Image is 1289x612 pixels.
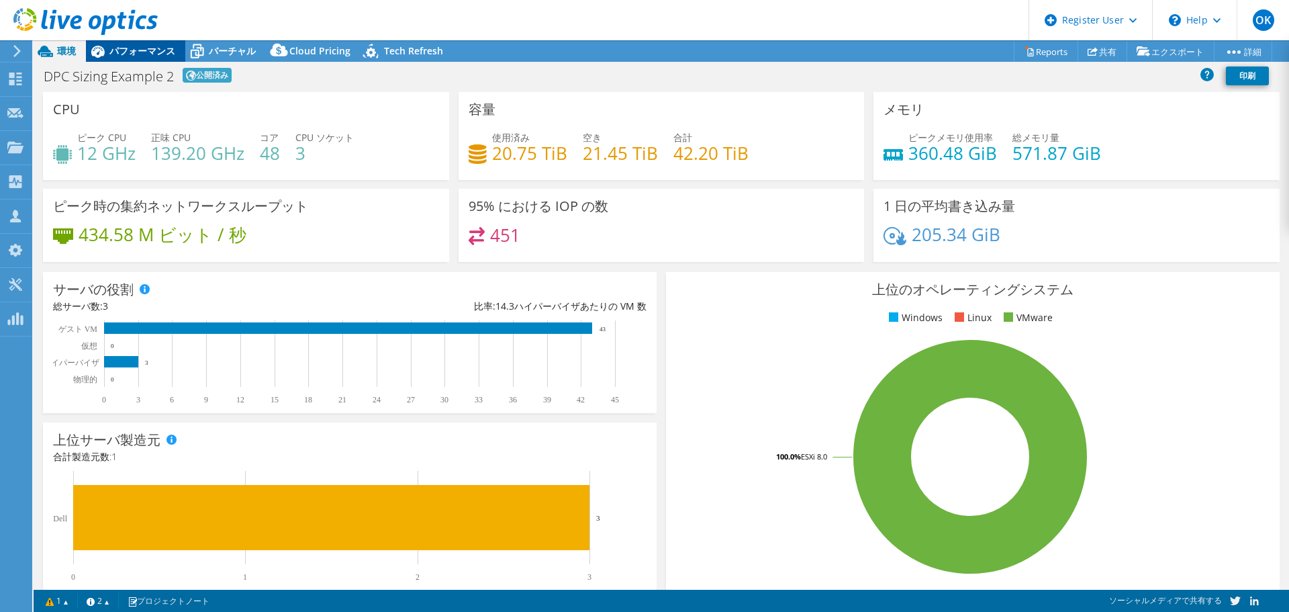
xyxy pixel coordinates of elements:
span: 14.3 [495,300,514,312]
svg: \n [1169,14,1181,26]
text: 15 [271,395,279,404]
h3: 上位のオペレーティングシステム [676,282,1270,297]
h4: 139.20 GHz [151,146,244,161]
span: ピークメモリ使用率 [908,131,993,144]
text: 0 [71,572,75,582]
h4: 360.48 GiB [908,146,997,161]
h4: 48 [260,146,280,161]
h4: 434.58 M ビット / 秒 [79,227,246,242]
span: バーチャル [209,44,256,57]
h3: メモリ [884,102,924,117]
li: Windows [886,310,943,325]
h3: 上位サーバ製造元 [53,433,160,447]
text: 21 [338,395,346,404]
li: Linux [951,310,992,325]
span: 公開済み [183,68,232,83]
span: 使用済み [492,131,530,144]
h4: 205.34 GiB [912,227,1000,242]
span: 空き [583,131,602,144]
span: 3 [103,300,108,312]
h4: 21.45 TiB [583,146,658,161]
text: 3 [136,395,140,404]
tspan: ESXi 8.0 [801,451,827,462]
h1: DPC Sizing Example 2 [44,70,174,83]
text: 33 [475,395,483,404]
text: 42 [577,395,585,404]
text: 1 [243,572,247,582]
span: 正味 CPU [151,131,191,144]
text: 0 [111,376,114,383]
text: 物理的 [73,375,97,384]
text: 12 [236,395,244,404]
h4: 3 [295,146,354,161]
span: 総メモリ量 [1012,131,1059,144]
a: Reports [1014,41,1078,62]
a: プロジェクトノート [118,593,219,609]
text: 36 [509,395,517,404]
span: コア [260,131,279,144]
text: 仮想 [81,341,97,351]
a: エクスポート [1127,41,1214,62]
span: 合計 [673,131,692,144]
span: OK [1253,9,1274,31]
h3: 1 日の平均書き込み量 [884,199,1015,214]
a: 1 [36,593,78,609]
text: Dell [53,514,67,523]
text: 18 [304,395,312,404]
tspan: 100.0% [776,451,801,462]
span: Tech Refresh [384,44,443,57]
h4: 451 [490,228,520,243]
h4: 12 GHz [77,146,136,161]
text: 24 [373,395,381,404]
h4: 20.75 TiB [492,146,567,161]
span: 環境 [57,44,76,57]
span: 1 [111,450,117,463]
text: 3 [596,514,600,522]
text: 43 [600,326,606,333]
text: 0 [102,395,106,404]
h3: サーバの役割 [53,282,134,297]
text: ハイパーバイザ [42,358,99,367]
text: 0 [111,343,114,349]
h3: 容量 [469,102,495,117]
div: 総サーバ数: [53,299,350,314]
text: 39 [543,395,551,404]
a: 共有 [1078,41,1127,62]
span: CPU ソケット [295,131,354,144]
a: 2 [77,593,119,609]
text: 45 [611,395,619,404]
a: 印刷 [1226,67,1269,85]
h4: 合計製造元数: [53,449,647,464]
h3: CPU [53,102,80,117]
h4: 571.87 GiB [1012,146,1101,161]
text: 30 [440,395,448,404]
text: 27 [407,395,415,404]
text: ゲスト VM [58,324,98,334]
span: ソーシャルメディアで共有する [1109,595,1222,606]
span: Cloud Pricing [289,44,350,57]
span: パフォーマンス [109,44,175,57]
text: 6 [170,395,174,404]
div: 比率: ハイパーバイザあたりの VM 数 [350,299,647,314]
li: VMware [1000,310,1053,325]
h3: 95% における IOP の数 [469,199,608,214]
a: 詳細 [1214,41,1272,62]
text: 3 [587,572,591,582]
text: 2 [416,572,420,582]
span: ピーク CPU [77,131,126,144]
text: 9 [204,395,208,404]
h4: 42.20 TiB [673,146,749,161]
text: 3 [145,359,148,366]
h3: ピーク時の集約ネットワークスループット [53,199,308,214]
